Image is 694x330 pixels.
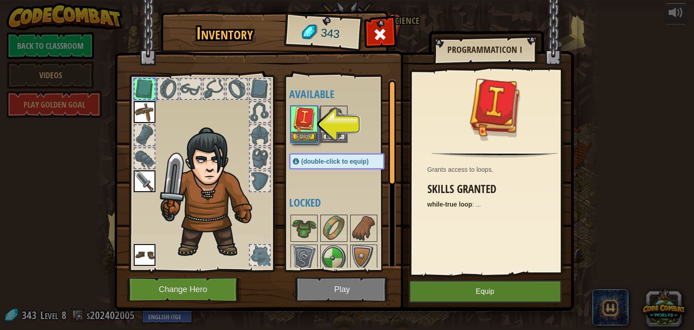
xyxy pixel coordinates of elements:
[442,45,527,55] h2: Programmaticon I
[321,107,347,132] img: portrait.png
[134,101,155,123] img: portrait.png
[291,245,317,271] img: portrait.png
[427,165,567,174] div: Grants access to loops.
[291,132,317,141] button: Equip
[289,197,403,208] h4: Locked
[167,24,282,43] h1: Inventory
[289,88,403,100] h4: Available
[476,201,481,208] span: ...
[321,245,347,271] img: portrait.png
[134,170,155,192] img: portrait.png
[291,216,317,241] img: portrait.png
[321,216,347,241] img: portrait.png
[431,152,557,158] img: hr.png
[291,107,317,132] img: portrait.png
[427,201,473,208] strong: while-true loop
[351,216,376,241] img: portrait.png
[465,78,524,137] img: portrait.png
[472,201,476,208] span: :
[409,280,562,303] button: Equip
[351,245,376,271] img: portrait.png
[156,127,267,259] img: hair_2.png
[127,277,242,302] button: Change Hero
[427,183,567,195] h3: Skills Granted
[321,132,347,142] button: Equip
[134,244,155,266] img: portrait.png
[320,25,340,42] span: 343
[301,158,369,165] span: (double-click to equip)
